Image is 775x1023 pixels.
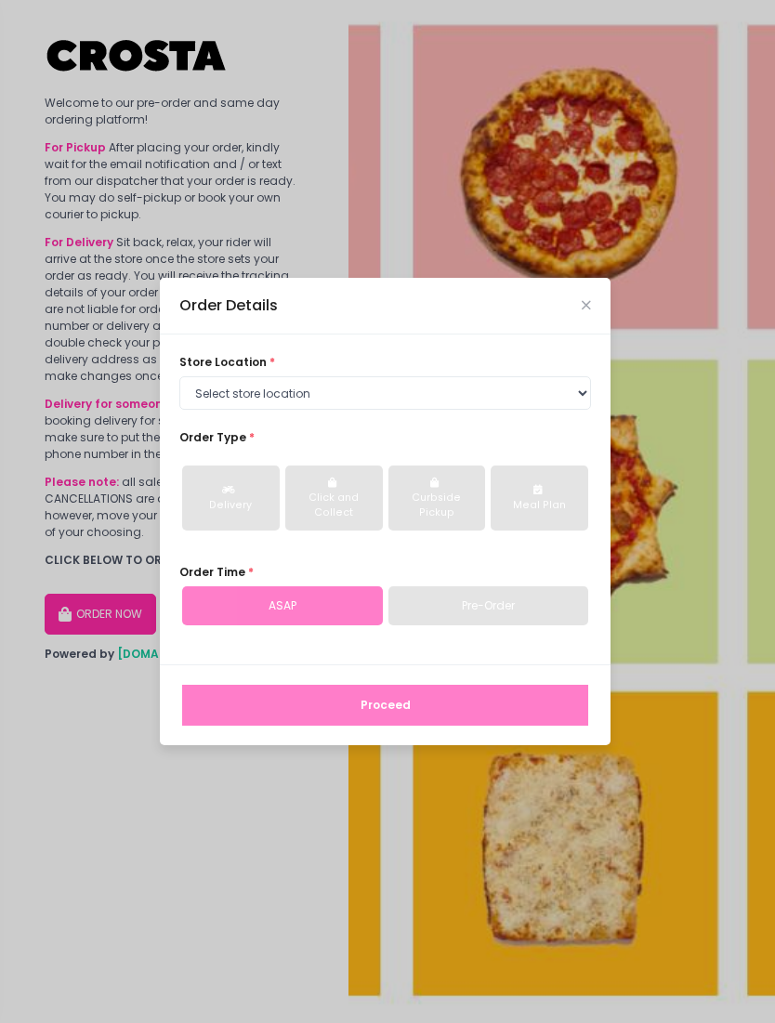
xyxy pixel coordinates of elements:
div: Order Details [179,295,278,317]
button: Proceed [182,685,588,726]
span: Order Time [179,564,245,580]
span: store location [179,354,267,370]
div: Click and Collect [297,491,371,520]
button: Delivery [182,466,280,531]
button: Click and Collect [285,466,383,531]
div: Delivery [194,498,268,513]
button: Close [582,301,591,310]
div: Curbside Pickup [401,491,474,520]
button: Meal Plan [491,466,588,531]
span: Order Type [179,429,246,445]
button: Curbside Pickup [388,466,486,531]
div: Meal Plan [503,498,576,513]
